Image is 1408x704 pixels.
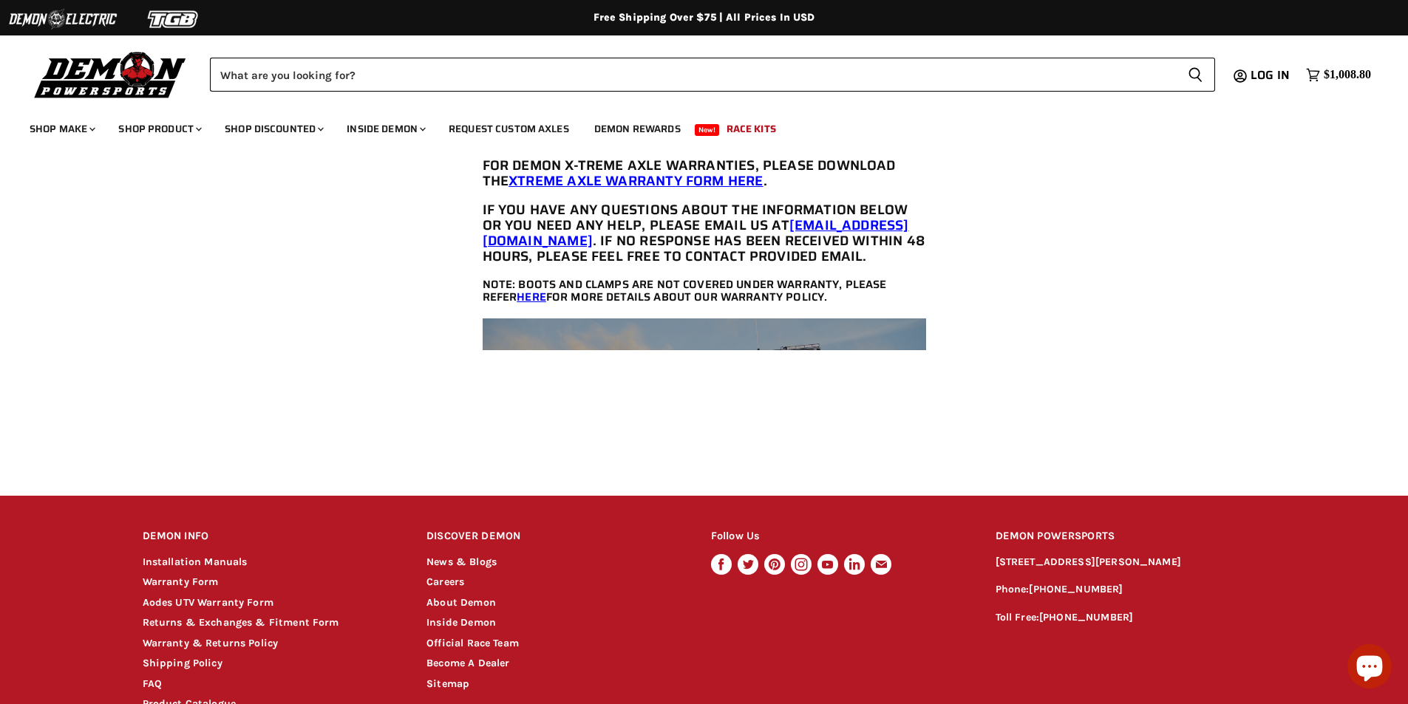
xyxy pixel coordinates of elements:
a: Inside Demon [426,616,496,629]
a: Aodes UTV Warranty Form [143,596,273,609]
ul: Main menu [18,108,1367,144]
h2: DEMON POWERSPORTS [996,519,1266,554]
a: FAQ [143,677,162,690]
span: $1,008.80 [1324,68,1371,82]
a: Warranty & Returns Policy [143,637,279,649]
h2: DISCOVER DEMON [426,519,683,554]
img: Demon Powersports [30,48,191,100]
a: Shipping Policy [143,657,222,669]
img: TGB Logo 2 [118,5,229,33]
a: $1,008.80 [1299,64,1378,86]
h2: DEMON INFO [143,519,399,554]
inbox-online-store-chat: Shopify online store chat [1343,644,1396,692]
a: Xtreme Axle Warranty Form here [509,170,763,191]
p: Phone: [996,581,1266,598]
a: [PHONE_NUMBER] [1039,611,1133,623]
a: Shop Make [18,114,104,144]
a: Returns & Exchanges & Fitment Form [143,616,339,629]
a: Request Custom Axles [438,114,580,144]
h4: Note: Boots and clamps are not covered under warranty, please refer for more details about our wa... [483,278,926,304]
a: Inside Demon [336,114,435,144]
a: News & Blogs [426,556,497,568]
h3: For Demon X-Treme Axle Warranties, please download the . [483,157,926,188]
a: About Demon [426,596,496,609]
span: Log in [1251,66,1290,84]
a: here [517,288,546,306]
p: [STREET_ADDRESS][PERSON_NAME] [996,554,1266,571]
a: Race Kits [715,114,787,144]
a: Become A Dealer [426,657,509,669]
span: New! [695,124,720,136]
form: Product [210,58,1215,92]
a: Official Race Team [426,637,519,649]
a: Careers [426,575,464,588]
a: Shop Discounted [214,114,333,144]
div: Free Shipping Over $75 | All Prices In USD [113,11,1296,24]
a: [PHONE_NUMBER] [1029,583,1123,595]
button: Search [1176,58,1215,92]
a: Demon Rewards [583,114,692,144]
p: Toll Free: [996,609,1266,626]
a: Warranty Form [143,575,219,588]
h3: If you have any questions about the information below or you need any help, please email us at . ... [483,202,926,264]
a: Log in [1244,69,1299,82]
a: [EMAIL_ADDRESS][DOMAIN_NAME] [483,214,909,251]
h2: Follow Us [711,519,967,554]
a: Installation Manuals [143,556,248,568]
input: Search [210,58,1176,92]
img: Demon Electric Logo 2 [7,5,118,33]
a: Sitemap [426,677,469,690]
a: Shop Product [107,114,211,144]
